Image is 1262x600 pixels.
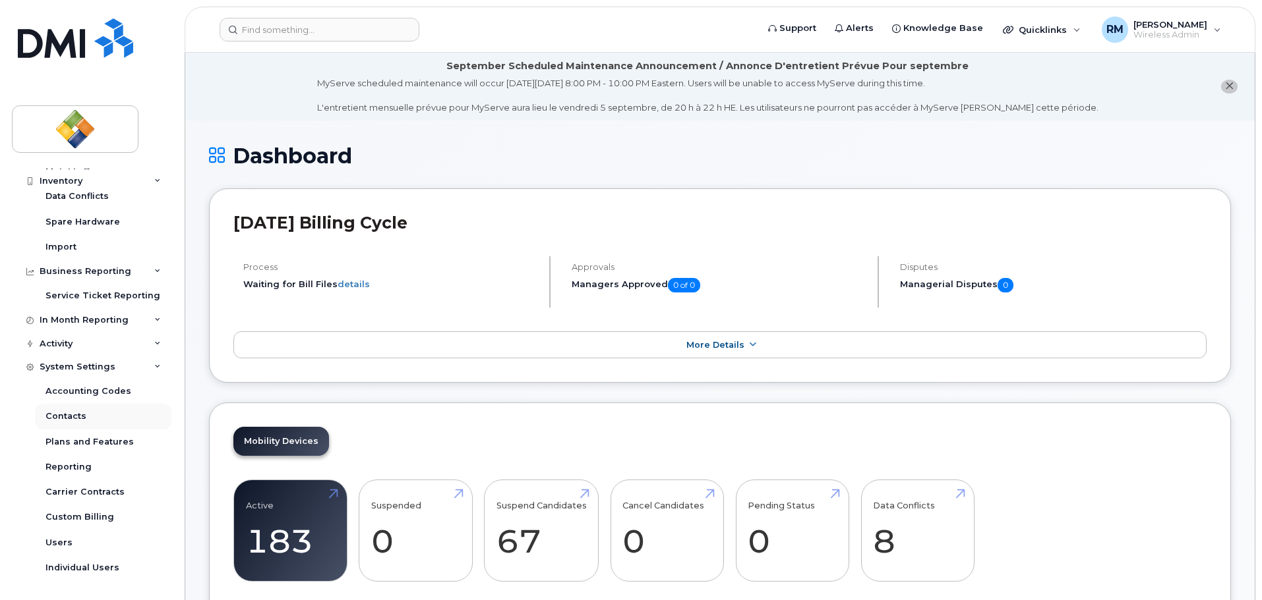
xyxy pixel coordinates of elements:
[622,487,711,574] a: Cancel Candidates 0
[243,278,538,290] li: Waiting for Bill Files
[998,278,1013,292] span: 0
[686,340,744,350] span: More Details
[900,262,1207,272] h4: Disputes
[748,487,837,574] a: Pending Status 0
[1221,80,1238,94] button: close notification
[243,262,538,272] h4: Process
[209,144,1231,167] h1: Dashboard
[572,262,866,272] h4: Approvals
[668,278,700,292] span: 0 of 0
[317,77,1098,114] div: MyServe scheduled maintenance will occur [DATE][DATE] 8:00 PM - 10:00 PM Eastern. Users will be u...
[233,213,1207,232] h2: [DATE] Billing Cycle
[900,278,1207,292] h5: Managerial Disputes
[873,487,962,574] a: Data Conflicts 8
[246,487,335,574] a: Active 183
[496,487,587,574] a: Suspend Candidates 67
[233,427,329,456] a: Mobility Devices
[446,59,969,73] div: September Scheduled Maintenance Announcement / Annonce D'entretient Prévue Pour septembre
[371,487,460,574] a: Suspended 0
[338,279,370,289] a: details
[572,278,866,292] h5: Managers Approved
